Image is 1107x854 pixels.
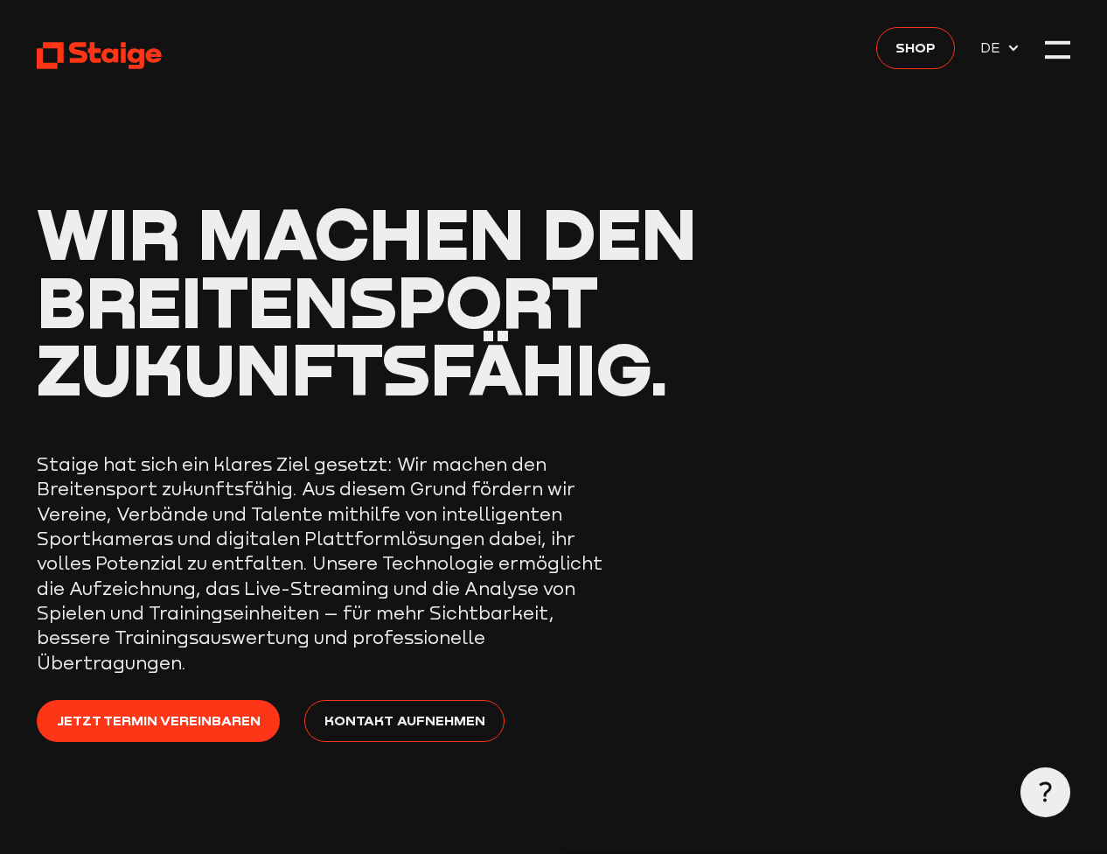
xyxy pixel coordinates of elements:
[304,700,504,742] a: Kontakt aufnehmen
[876,27,955,69] a: Shop
[895,37,936,59] span: Shop
[324,710,485,731] span: Kontakt aufnehmen
[37,189,697,412] span: Wir machen den Breitensport zukunftsfähig.
[980,37,1006,59] span: DE
[57,710,261,731] span: Jetzt Termin vereinbaren
[37,700,279,742] a: Jetzt Termin vereinbaren
[37,452,605,675] p: Staige hat sich ein klares Ziel gesetzt: Wir machen den Breitensport zukunftsfähig. Aus diesem Gr...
